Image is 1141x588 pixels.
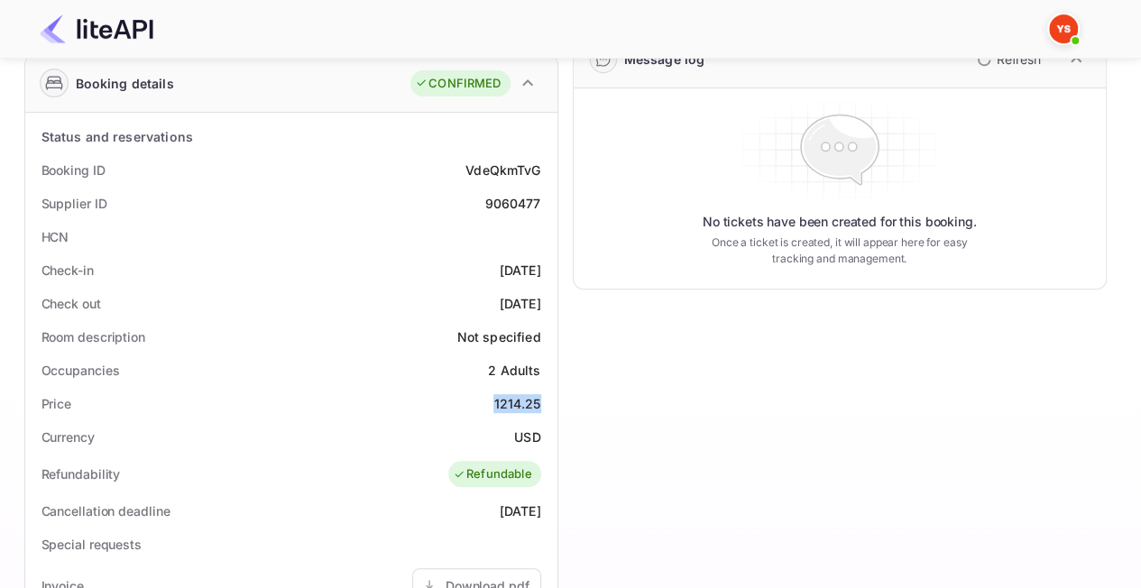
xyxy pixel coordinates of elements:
div: Occupancies [41,361,120,380]
p: No tickets have been created for this booking. [703,213,977,231]
div: Refundability [41,464,121,483]
div: Cancellation deadline [41,501,170,520]
div: Special requests [41,535,142,554]
div: Currency [41,427,95,446]
div: Not specified [457,327,541,346]
div: Booking details [76,74,174,93]
div: Message log [624,50,705,69]
p: Once a ticket is created, it will appear here for easy tracking and management. [697,234,982,267]
div: Price [41,394,72,413]
div: HCN [41,227,69,246]
div: [DATE] [500,261,541,280]
img: LiteAPI Logo [40,14,153,43]
div: VdeQkmTvG [465,161,540,179]
div: Room description [41,327,145,346]
div: Booking ID [41,161,106,179]
div: Status and reservations [41,127,193,146]
div: Check out [41,294,101,313]
p: Refresh [997,50,1041,69]
div: 9060477 [484,194,540,213]
div: Supplier ID [41,194,107,213]
button: Refresh [966,45,1048,74]
div: [DATE] [500,501,541,520]
div: 2 Adults [488,361,540,380]
div: USD [514,427,540,446]
img: Yandex Support [1049,14,1078,43]
div: [DATE] [500,294,541,313]
div: 1214.25 [493,394,540,413]
div: Refundable [453,465,532,483]
div: Check-in [41,261,94,280]
div: CONFIRMED [415,75,501,93]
